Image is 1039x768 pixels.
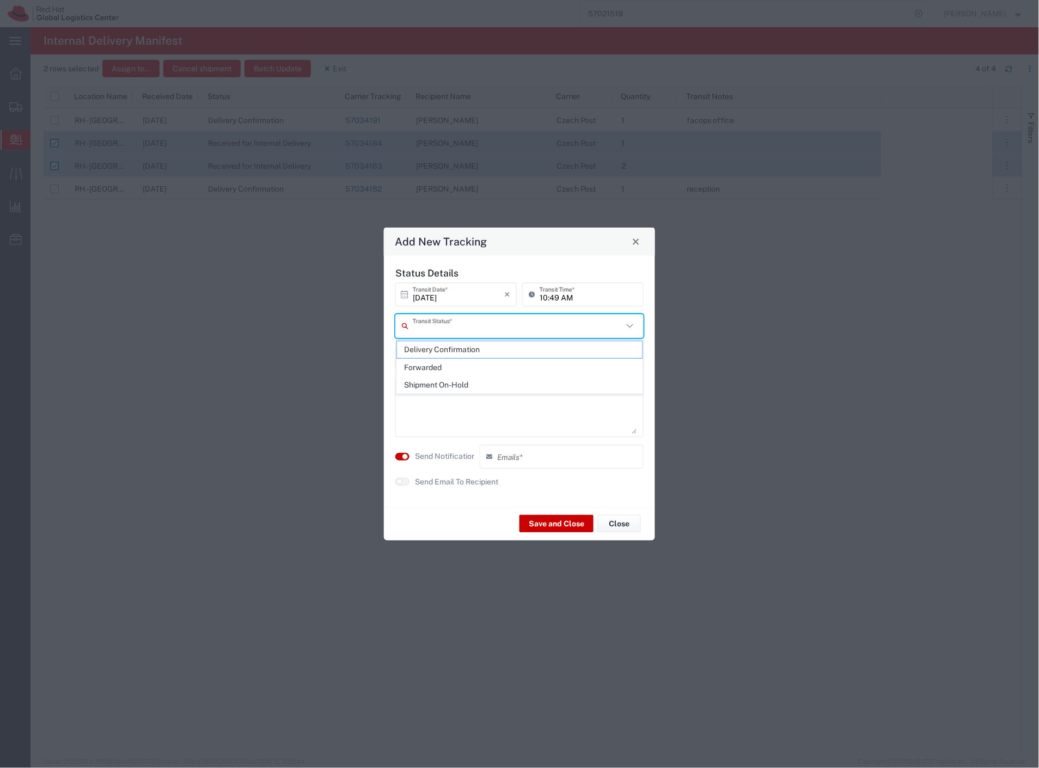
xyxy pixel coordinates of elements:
i: × [504,286,510,303]
button: Close [628,234,644,249]
span: Delivery Confirmation [397,341,643,358]
agx-label: Send Notification [415,451,474,462]
h5: Status Details [395,267,644,279]
span: Shipment On-Hold [397,377,643,394]
h4: Add New Tracking [395,234,487,249]
button: Save and Close [519,515,594,532]
button: Close [597,515,641,532]
label: Send Notification [415,451,476,462]
span: Forwarded [397,359,643,376]
label: Send Email To Recipient [415,476,498,488]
